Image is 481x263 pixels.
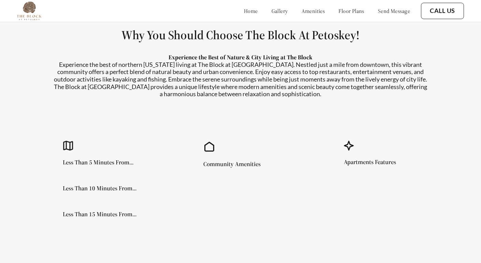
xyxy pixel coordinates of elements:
button: Call Us [421,3,464,19]
a: floor plans [338,8,364,14]
p: Experience the best of northern [US_STATE] living at The Block at [GEOGRAPHIC_DATA]. Nestled just... [53,61,428,98]
img: Company logo [17,2,41,20]
h5: Community Amenities [203,161,261,167]
h5: Less Than 10 Minutes From... [63,185,137,191]
h5: Less Than 15 Minutes From... [63,211,137,217]
h1: Why You Should Choose The Block At Petoskey! [16,27,465,43]
a: amenities [302,8,325,14]
a: send message [378,8,410,14]
a: home [244,8,258,14]
a: gallery [272,8,288,14]
a: Call Us [430,7,455,15]
h5: Apartments Features [344,159,396,165]
h5: Less Than 5 Minutes From... [63,159,134,165]
p: Experience the Best of Nature & City Living at The Block [53,54,428,61]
